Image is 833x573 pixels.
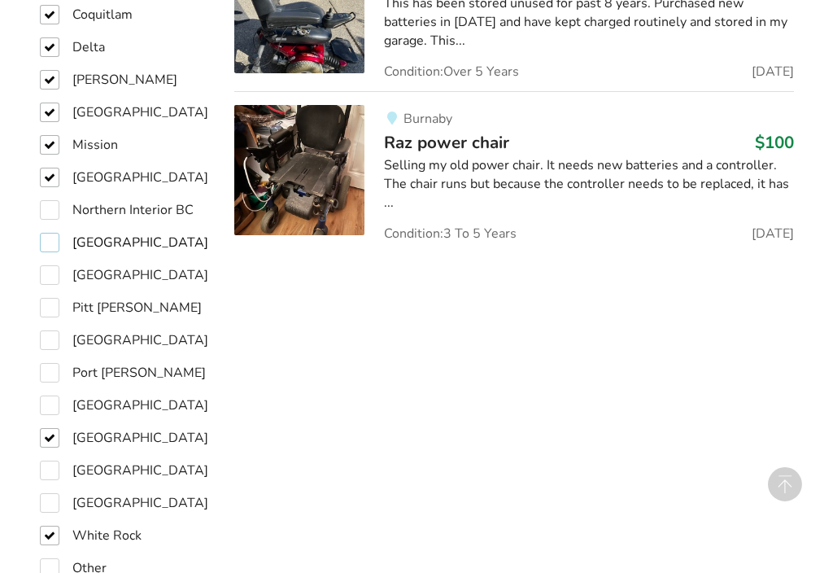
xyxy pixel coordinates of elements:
label: Northern Interior BC [40,200,194,220]
div: Selling my old power chair. It needs new batteries and a controller. The chair runs but because t... [384,156,793,212]
label: Port [PERSON_NAME] [40,363,206,383]
label: Pitt [PERSON_NAME] [40,298,202,317]
label: Delta [40,37,105,57]
label: [GEOGRAPHIC_DATA] [40,493,208,513]
label: [PERSON_NAME] [40,70,177,90]
label: [GEOGRAPHIC_DATA] [40,265,208,285]
label: White Rock [40,526,142,545]
span: [DATE] [752,65,794,78]
label: Coquitlam [40,5,133,24]
label: [GEOGRAPHIC_DATA] [40,461,208,480]
label: [GEOGRAPHIC_DATA] [40,168,208,187]
span: [DATE] [752,227,794,240]
img: mobility-raz power chair [234,105,364,235]
label: [GEOGRAPHIC_DATA] [40,330,208,350]
label: [GEOGRAPHIC_DATA] [40,233,208,252]
span: Raz power chair [384,131,509,154]
label: [GEOGRAPHIC_DATA] [40,103,208,122]
a: mobility-raz power chair BurnabyRaz power chair$100Selling my old power chair. It needs new batte... [234,91,793,240]
label: Mission [40,135,118,155]
span: Burnaby [403,110,452,128]
label: [GEOGRAPHIC_DATA] [40,396,208,415]
span: Condition: 3 To 5 Years [384,227,517,240]
h3: $100 [755,132,794,153]
span: Condition: Over 5 Years [384,65,519,78]
label: [GEOGRAPHIC_DATA] [40,428,208,448]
